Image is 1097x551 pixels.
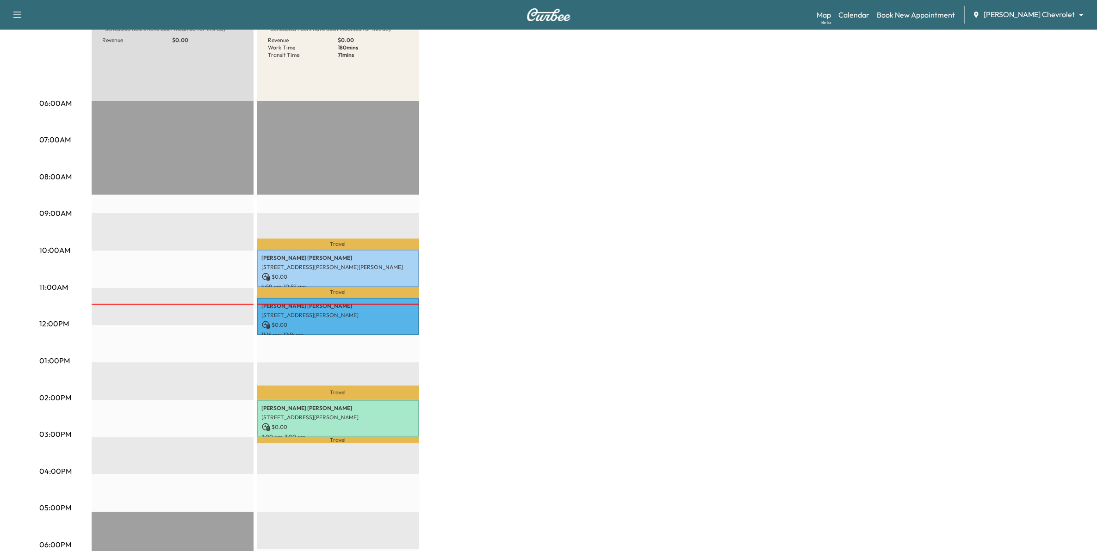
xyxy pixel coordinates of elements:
p: 71 mins [338,51,408,59]
p: Revenue [103,37,173,44]
a: Book New Appointment [877,9,955,20]
p: Travel [257,386,419,400]
p: [STREET_ADDRESS][PERSON_NAME] [262,414,415,421]
a: MapBeta [817,9,831,20]
p: [STREET_ADDRESS][PERSON_NAME][PERSON_NAME] [262,263,415,271]
p: 180 mins [338,44,408,51]
img: Curbee Logo [527,8,571,21]
p: 01:00PM [40,355,70,366]
p: 03:00PM [40,429,72,440]
a: Calendar [838,9,869,20]
p: [PERSON_NAME] [PERSON_NAME] [262,302,415,310]
p: Travel [257,239,419,250]
p: 9:59 am - 10:59 am [262,283,415,290]
p: 12:00PM [40,318,69,329]
p: [PERSON_NAME] [PERSON_NAME] [262,404,415,412]
p: 11:16 am - 12:16 pm [262,331,415,338]
p: [STREET_ADDRESS][PERSON_NAME] [262,312,415,319]
div: Beta [821,19,831,26]
p: 05:00PM [40,502,72,513]
p: [PERSON_NAME] [PERSON_NAME] [262,254,415,262]
p: 06:00PM [40,539,72,550]
p: 10:00AM [40,245,71,256]
p: Transit Time [268,51,338,59]
p: Work Time [268,44,338,51]
p: 11:00AM [40,282,68,293]
p: $ 0.00 [338,37,408,44]
p: Travel [257,287,419,298]
p: $ 0.00 [262,273,415,281]
p: 04:00PM [40,465,72,477]
p: 06:00AM [40,98,72,109]
p: $ 0.00 [262,321,415,329]
p: $ 0.00 [262,423,415,431]
p: 09:00AM [40,208,72,219]
span: [PERSON_NAME] Chevrolet [984,9,1075,20]
p: 2:00 pm - 3:00 pm [262,433,415,441]
p: 02:00PM [40,392,72,403]
p: Revenue [268,37,338,44]
p: 08:00AM [40,171,72,182]
p: 07:00AM [40,134,71,145]
p: Travel [257,437,419,443]
p: $ 0.00 [173,37,242,44]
